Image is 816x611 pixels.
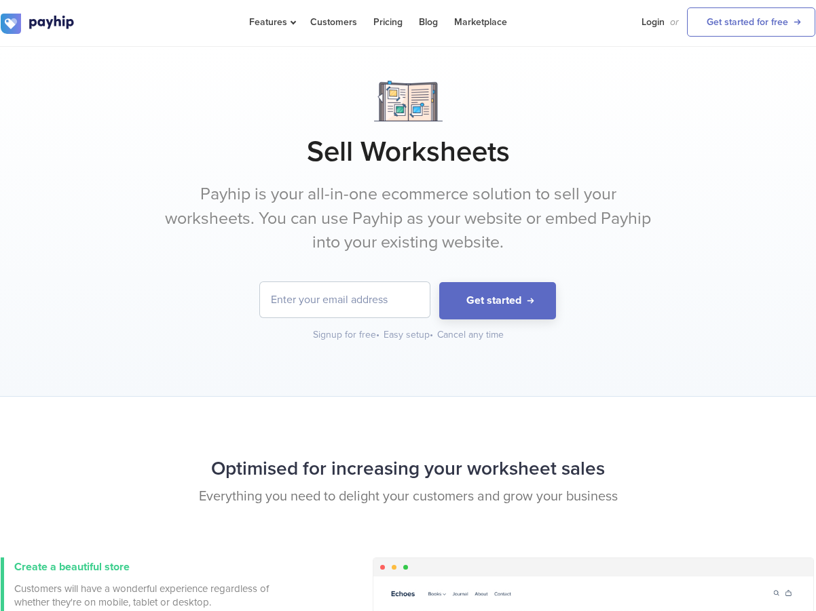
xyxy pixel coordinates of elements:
a: Get started for free [687,7,815,37]
img: logo.svg [1,14,75,34]
div: Signup for free [313,328,381,342]
span: • [376,329,379,340]
span: Create a beautiful store [14,560,130,574]
span: Customers will have a wonderful experience regardless of whether they're on mobile, tablet or des... [14,582,272,609]
span: Features [249,16,294,28]
h1: Sell Worksheets [1,135,815,169]
input: Enter your email address [260,282,430,317]
div: Easy setup [384,328,434,342]
img: Notebook.png [374,81,443,121]
p: Everything you need to delight your customers and grow your business [1,487,815,507]
p: Payhip is your all-in-one ecommerce solution to sell your worksheets. You can use Payhip as your ... [153,182,663,255]
span: • [430,329,433,340]
h2: Optimised for increasing your worksheet sales [1,451,815,487]
div: Cancel any time [437,328,504,342]
button: Get started [439,282,556,319]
